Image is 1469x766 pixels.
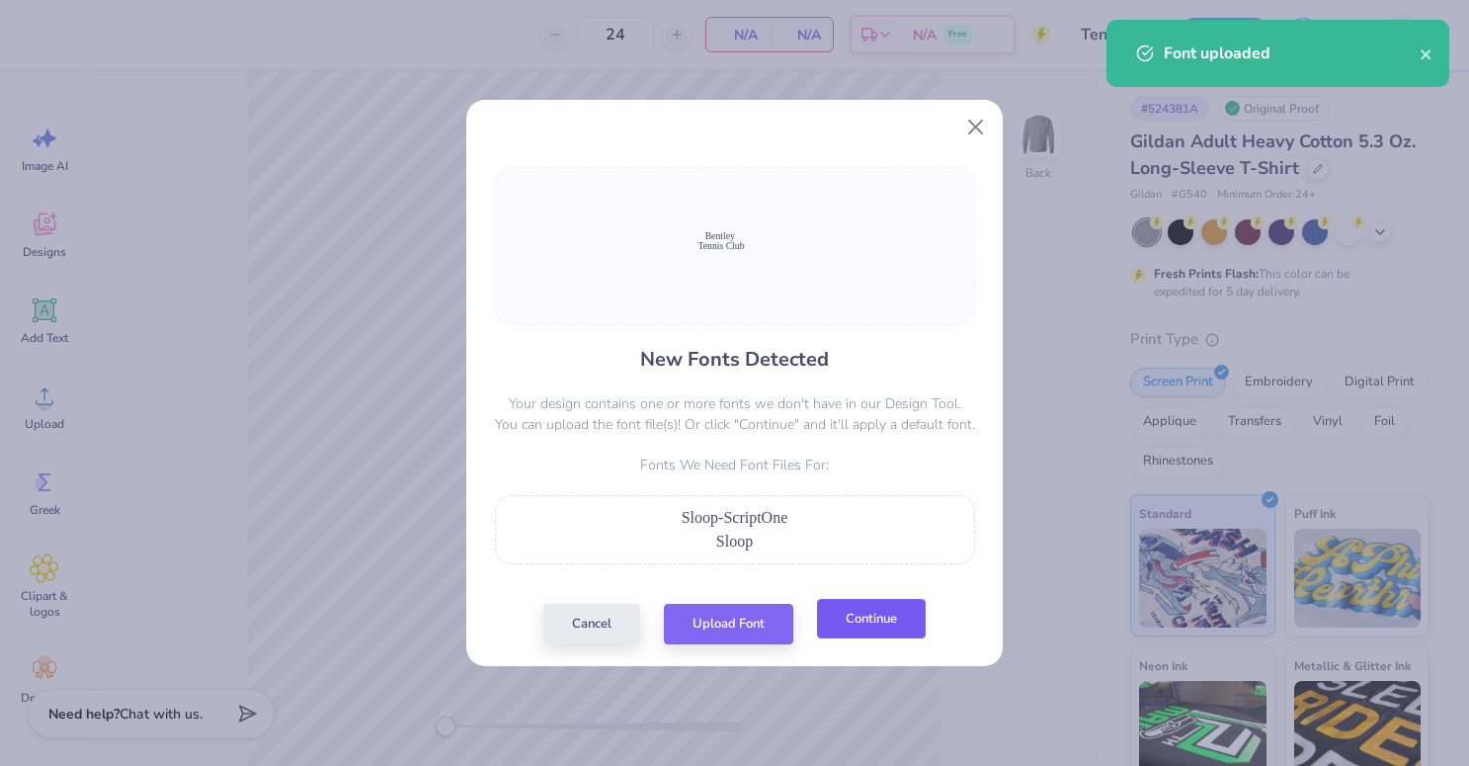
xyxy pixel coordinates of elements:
h4: New Fonts Detected [640,345,829,374]
p: Fonts We Need Font Files For: [495,455,975,475]
button: Close [957,109,995,146]
button: close [1420,42,1433,65]
div: Font uploaded [1164,42,1420,65]
button: Cancel [543,604,640,644]
span: Sloop-ScriptOne [682,509,788,526]
p: Your design contains one or more fonts we don't have in our Design Tool. You can upload the font ... [495,393,975,435]
span: Sloop [716,533,753,550]
button: Upload Font [664,604,793,644]
button: Continue [817,599,926,639]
